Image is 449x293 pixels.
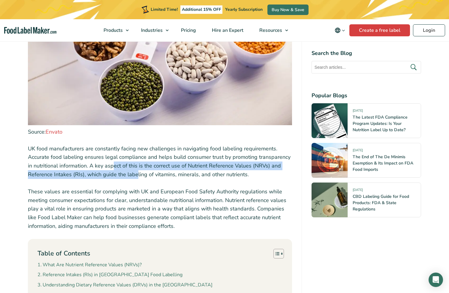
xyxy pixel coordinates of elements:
[353,194,409,212] a: CBD Labeling Guide for Food Products: FDA & State Regulations
[353,108,363,115] span: [DATE]
[353,188,363,195] span: [DATE]
[179,27,197,34] span: Pricing
[413,24,445,36] a: Login
[252,19,291,41] a: Resources
[258,27,283,34] span: Resources
[225,7,263,12] span: Yearly Subscription
[269,249,282,259] a: Toggle Table of Content
[38,261,142,269] a: What Are Nutrient Reference Values (NRVs)?
[133,19,172,41] a: Industries
[180,5,223,14] span: Additional 15% OFF
[38,271,182,279] a: Reference Intakes (RIs) in [GEOGRAPHIC_DATA] Food Labelling
[204,19,250,41] a: Hire an Expert
[96,19,132,41] a: Products
[353,148,363,155] span: [DATE]
[46,128,62,135] a: Envato
[38,281,212,289] a: Understanding Dietary Reference Values (DRVs) in the [GEOGRAPHIC_DATA]
[353,114,408,133] a: The Latest FDA Compliance Program Updates: Is Your Nutrition Label Up to Date?
[312,49,421,57] h4: Search the Blog
[28,128,292,136] figcaption: Source:
[312,61,421,74] input: Search articles...
[4,27,56,34] a: Food Label Maker homepage
[139,27,163,34] span: Industries
[330,24,349,36] button: Change language
[267,5,309,15] a: Buy Now & Save
[28,144,292,179] p: UK food manufacturers are constantly facing new challenges in navigating food labeling requiremen...
[102,27,123,34] span: Products
[151,7,178,12] span: Limited Time!
[349,24,410,36] a: Create a free label
[173,19,203,41] a: Pricing
[429,273,443,287] div: Open Intercom Messenger
[312,92,421,100] h4: Popular Blogs
[28,187,292,231] p: These values are essential for complying with UK and European Food Safety Authority regulations w...
[210,27,244,34] span: Hire an Expert
[38,249,90,258] p: Table of Contents
[353,154,413,172] a: The End of The De Minimis Exemption & Its Impact on FDA Food Imports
